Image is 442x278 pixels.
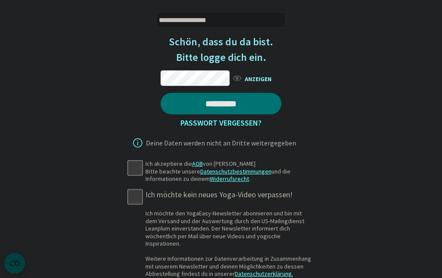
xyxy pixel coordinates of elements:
[210,175,249,183] a: Widerrufsrecht
[200,167,272,175] a: Datenschutzbestimmungen
[4,253,25,274] button: CMP-Widget öffnen
[232,73,281,84] span: ANZEIGEN
[235,270,293,278] a: Datenschutzerklärung.
[145,210,313,278] div: Ich möchte den YogaEasy-Newsletter abonnieren und bin mit dem Versand und der Auswertung durch de...
[192,160,203,167] a: AGB
[161,34,281,65] h3: Schön, dass du da bist. Bitte logge dich ein.
[177,118,265,128] a: Passwort vergessen?
[146,139,296,146] div: Deine Daten werden nicht an Dritte weitergegeben
[145,190,313,200] div: Ich möchte kein neues Yoga-Video verpassen!
[145,160,313,183] div: Ich akzeptiere die von [PERSON_NAME] Bitte beachte unsere und die Informationen zu deinem .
